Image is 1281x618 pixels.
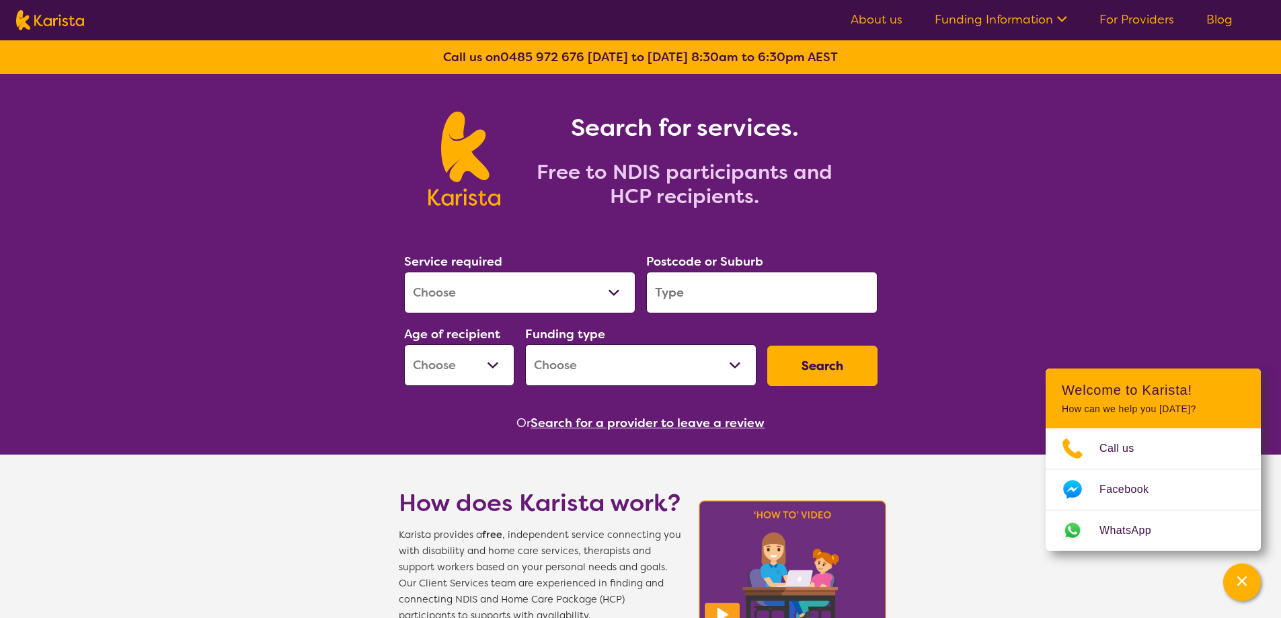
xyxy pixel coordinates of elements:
[1046,369,1261,551] div: Channel Menu
[851,11,902,28] a: About us
[1062,403,1245,415] p: How can we help you [DATE]?
[525,326,605,342] label: Funding type
[1046,428,1261,551] ul: Choose channel
[1099,479,1165,500] span: Facebook
[1046,510,1261,551] a: Web link opens in a new tab.
[404,326,500,342] label: Age of recipient
[646,272,878,313] input: Type
[1099,438,1151,459] span: Call us
[428,112,500,206] img: Karista logo
[443,49,838,65] b: Call us on [DATE] to [DATE] 8:30am to 6:30pm AEST
[516,413,531,433] span: Or
[646,254,763,270] label: Postcode or Suburb
[516,112,853,144] h1: Search for services.
[482,529,502,541] b: free
[1099,520,1167,541] span: WhatsApp
[1206,11,1233,28] a: Blog
[16,10,84,30] img: Karista logo
[1223,564,1261,601] button: Channel Menu
[531,413,765,433] button: Search for a provider to leave a review
[935,11,1067,28] a: Funding Information
[1062,382,1245,398] h2: Welcome to Karista!
[500,49,584,65] a: 0485 972 676
[1099,11,1174,28] a: For Providers
[404,254,502,270] label: Service required
[767,346,878,386] button: Search
[399,487,681,519] h1: How does Karista work?
[516,160,853,208] h2: Free to NDIS participants and HCP recipients.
